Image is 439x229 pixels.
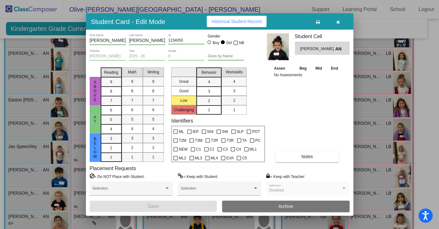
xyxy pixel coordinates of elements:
th: Mid [311,65,326,72]
span: T3R [227,137,234,144]
span: 6 [110,107,112,113]
span: 2 [208,98,210,104]
td: No Assessments [273,72,343,78]
span: Archive [279,204,293,209]
span: SW [222,128,228,135]
button: Archive [222,201,350,212]
span: EVA [226,154,234,162]
span: 3 [208,89,210,94]
span: Historical Student Record [212,19,262,24]
span: 8 [131,88,133,94]
button: Save [90,201,217,212]
input: goes by name [208,54,244,59]
span: Notes [301,154,313,159]
button: Notes [276,151,339,162]
span: C3 [223,146,228,153]
span: T3M [195,137,202,144]
span: ML1 [250,146,257,153]
span: 6 [152,107,155,113]
span: ML4 [211,154,218,162]
span: 4 [110,126,112,132]
span: T2R [211,137,218,144]
span: 3 [152,135,155,141]
span: 3 [110,136,112,141]
th: Asses [273,65,295,72]
span: IEP [193,128,199,135]
input: grade [168,54,205,59]
span: 5 [131,117,133,122]
span: Save [148,203,159,209]
span: ABove [92,80,98,102]
label: Identifiers [171,118,193,124]
span: 2 [152,145,155,151]
span: 9 [152,79,155,84]
button: Historical Student Record [207,16,267,27]
span: [PERSON_NAME] [300,46,335,52]
span: C4 [236,146,241,153]
span: ML [179,128,184,135]
span: 2 [131,145,133,151]
div: Boy [212,40,219,46]
span: C5 [242,154,247,162]
span: 1 [152,154,155,160]
span: 3 [131,135,133,141]
span: 4 [208,79,210,85]
span: NB [239,39,244,47]
span: 4 [233,79,235,84]
span: 1 [208,107,210,113]
span: 7 [110,98,112,104]
span: Reading [104,70,118,75]
span: 8 [110,89,112,94]
input: year [129,54,165,59]
div: Girl [226,40,232,46]
span: ML2 [179,154,186,162]
label: = Do NOT Place with Student: [90,173,145,180]
span: 4 [131,126,133,132]
span: PC [255,137,261,144]
span: Writing [147,69,159,75]
span: 2 [233,98,235,103]
label: = Keep with Student: [178,173,218,180]
span: T2M [179,137,186,144]
span: 8 [152,88,155,94]
label: = Keep with Teacher: [266,173,305,180]
span: Below [92,137,98,159]
th: End [326,65,343,72]
label: Placement Requests [90,165,136,171]
span: SLP [237,128,244,135]
span: Disabled [269,188,284,192]
input: Enter ID [168,38,205,43]
span: 7 [131,98,133,103]
span: ML3 [195,154,202,162]
input: teacher [90,54,126,59]
span: NEW [179,146,188,153]
span: 504 [207,128,213,135]
span: 5 [110,117,112,123]
span: 1 [131,154,133,160]
span: 4 [152,126,155,132]
span: Workskills [226,69,243,75]
span: 5 [152,117,155,122]
span: At [92,115,98,124]
h3: Student Cell [295,33,350,39]
span: 9 [110,79,112,85]
h3: Student Card - Edit Mode [91,18,166,26]
span: 1 [110,154,112,160]
span: 7 [152,98,155,103]
span: 2 [110,145,112,151]
span: C2 [210,146,214,153]
span: 1 [233,107,235,113]
th: Beg [295,65,311,72]
span: Math [128,69,137,75]
span: POT [252,128,260,135]
span: TA [242,137,247,144]
span: C1 [196,146,201,153]
span: AN [335,46,344,52]
span: Behavior [202,70,217,75]
mat-label: Gender [208,33,244,39]
span: 6 [131,107,133,113]
span: 3 [233,88,235,94]
span: 9 [131,79,133,84]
